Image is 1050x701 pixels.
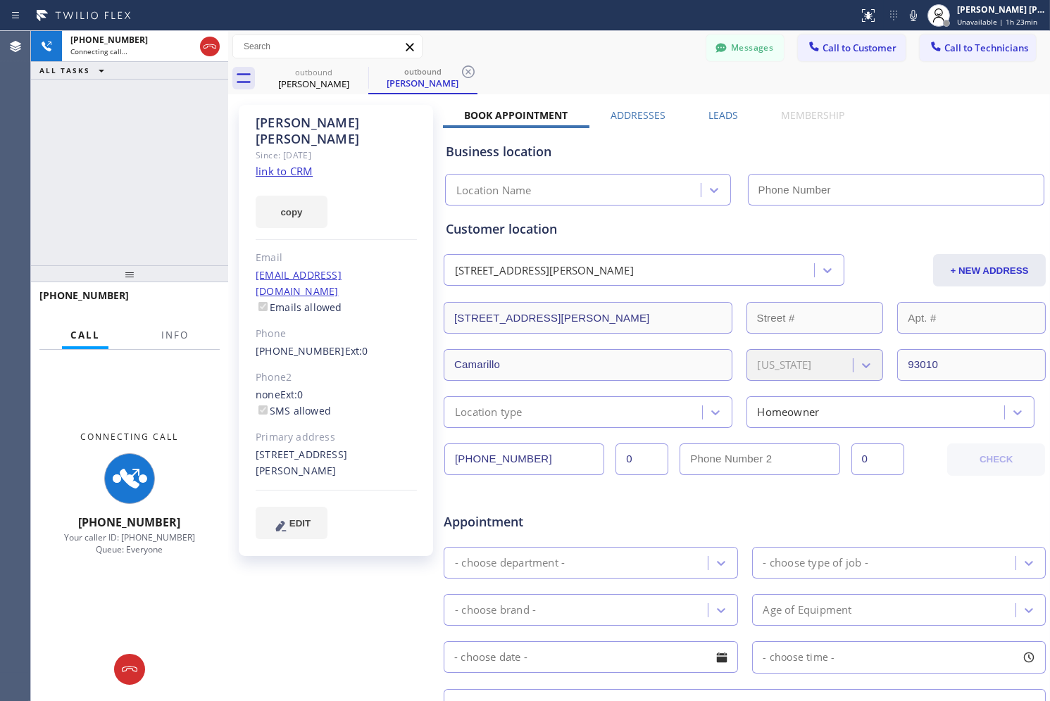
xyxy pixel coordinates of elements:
div: - choose type of job - [763,555,868,571]
div: outbound [370,66,476,77]
div: Business location [446,142,1044,161]
input: Ext. [615,443,668,475]
div: Primary address [256,429,417,446]
button: CHECK [947,443,1045,476]
label: Membership [781,108,844,122]
input: ZIP [897,349,1046,381]
span: [PHONE_NUMBER] [39,289,129,302]
div: Since: [DATE] [256,147,417,163]
input: Emails allowed [258,302,268,311]
span: Ext: 0 [280,388,304,401]
div: none [256,387,417,419]
div: [STREET_ADDRESS][PERSON_NAME] [256,447,417,479]
span: [PHONE_NUMBER] [79,514,181,530]
span: Call to Customer [823,42,896,54]
button: Call to Customer [798,34,906,61]
button: Hang up [114,654,145,685]
div: Donald Bowman [261,63,367,94]
div: Phone [256,326,417,342]
div: Customer location [446,220,1044,239]
span: Your caller ID: [PHONE_NUMBER] Queue: Everyone [64,531,195,555]
span: Appointment [444,512,642,531]
button: ALL TASKS [31,62,118,79]
a: [EMAIL_ADDRESS][DOMAIN_NAME] [256,268,342,298]
input: Address [444,302,732,334]
span: Info [161,329,189,341]
button: Messages [706,34,784,61]
div: Phone2 [256,370,417,386]
div: Location type [455,404,523,420]
span: Connecting call… [70,46,127,56]
button: copy [256,196,327,228]
input: Phone Number 2 [680,443,839,475]
span: - choose time - [763,650,835,664]
label: SMS allowed [256,404,331,417]
input: Phone Number [748,174,1045,206]
span: [PHONE_NUMBER] [70,34,148,46]
div: Email [256,250,417,266]
button: Call [62,322,108,349]
button: + NEW ADDRESS [933,254,1046,286]
div: Donald Bowman [370,63,476,93]
input: Search [233,35,422,58]
div: [PERSON_NAME] [370,77,476,89]
label: Emails allowed [256,301,342,314]
div: [PERSON_NAME] [PERSON_NAME] [957,4,1046,15]
a: [PHONE_NUMBER] [256,344,345,358]
input: - choose date - [444,641,738,673]
button: Info [153,322,197,349]
span: EDIT [289,518,311,529]
input: Street # [746,302,884,334]
label: Addresses [611,108,665,122]
span: Unavailable | 1h 23min [957,17,1037,27]
label: Leads [708,108,738,122]
input: Phone Number [444,443,604,475]
div: - choose brand - [455,602,536,618]
button: Hang up [200,37,220,56]
span: ALL TASKS [39,65,90,75]
div: outbound [261,67,367,77]
div: [PERSON_NAME] [PERSON_NAME] [256,115,417,147]
input: Ext. 2 [851,443,904,475]
label: Book Appointment [464,108,568,122]
span: Ext: 0 [345,344,368,358]
span: Connecting Call [81,431,179,443]
input: Apt. # [897,302,1046,334]
button: EDIT [256,507,327,539]
div: - choose department - [455,555,565,571]
div: Homeowner [758,404,820,420]
div: Age of Equipment [763,602,852,618]
button: Call to Technicians [920,34,1036,61]
span: Call [70,329,100,341]
input: City [444,349,732,381]
div: [PERSON_NAME] [261,77,367,90]
input: SMS allowed [258,405,268,415]
div: Location Name [456,182,532,198]
a: link to CRM [256,164,313,178]
span: Call to Technicians [944,42,1028,54]
div: [STREET_ADDRESS][PERSON_NAME] [455,263,634,279]
button: Mute [904,6,923,25]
